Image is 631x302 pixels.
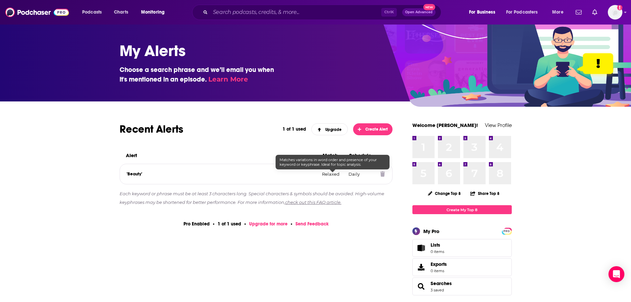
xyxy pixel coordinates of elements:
button: Show profile menu [608,5,622,20]
p: 1 of 1 used [283,126,306,132]
a: Lists [412,239,512,257]
a: 3 saved [431,288,444,292]
a: Show notifications dropdown [573,7,584,18]
a: Show notifications dropdown [590,7,600,18]
span: Searches [412,277,512,295]
span: Open Advanced [405,11,433,14]
button: Create Alert [353,123,393,135]
button: open menu [502,7,548,18]
svg: Add a profile image [617,5,622,10]
p: "Beauty" [127,171,317,177]
span: 0 items [431,249,444,254]
h3: Match [323,152,344,158]
span: Create Alert [358,127,388,132]
button: Share Top 8 [470,187,500,200]
button: open menu [78,7,110,18]
a: Searches [431,280,452,286]
span: Monitoring [141,8,165,17]
img: Podchaser - Follow, Share and Rate Podcasts [5,6,69,19]
a: Welcome [PERSON_NAME]! [412,122,478,128]
button: open menu [136,7,173,18]
img: User Profile [608,5,622,20]
button: open menu [464,7,503,18]
h3: Alert [126,152,317,158]
span: 0 items [431,269,447,273]
a: View Profile [485,122,512,128]
input: Search podcasts, credits, & more... [210,7,381,18]
a: Searches [415,282,428,291]
div: Open Intercom Messenger [608,266,624,282]
span: Podcasts [82,8,102,17]
span: Exports [431,261,447,267]
span: Lists [431,242,440,248]
span: New [423,4,435,10]
span: Ctrl K [381,8,397,17]
div: My Pro [423,228,440,234]
span: More [552,8,563,17]
p: 1 of 1 used [218,221,241,227]
h2: Recent Alerts [120,123,278,136]
p: Relaxed [322,171,343,177]
p: Daily [348,171,375,177]
a: Learn More [208,75,248,83]
a: Upgrade [311,123,348,135]
span: Lists [431,242,444,248]
span: Exports [415,263,428,272]
h3: Choose a search phrase and we’ll email you when it's mentioned in an episode. [120,65,279,84]
a: Create My Top 8 [412,205,512,214]
button: open menu [548,7,572,18]
a: Charts [110,7,132,18]
p: Pro Enabled [184,221,210,227]
button: Open AdvancedNew [402,8,436,16]
span: Upgrade [318,127,342,132]
span: Matches variations in word order and presence of your keyword or keyphrase. Ideal for topic analy... [280,157,386,167]
a: Exports [412,258,512,276]
a: PRO [503,228,511,233]
span: PRO [503,229,511,234]
h1: My Alerts [120,41,506,60]
a: Upgrade for more [249,221,288,227]
span: Logged in as ahusic2015 [608,5,622,20]
div: Search podcasts, credits, & more... [198,5,447,20]
span: For Podcasters [506,8,538,17]
span: Charts [114,8,128,17]
span: Send Feedback [295,221,329,227]
h3: Schedule [349,152,376,158]
span: For Business [469,8,495,17]
p: Each keyword or phrase must be at least 3 characters long. Special characters & symbols should be... [120,190,393,207]
a: check out this FAQ article. [285,200,342,205]
button: Change Top 8 [424,189,465,198]
span: Lists [415,243,428,253]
